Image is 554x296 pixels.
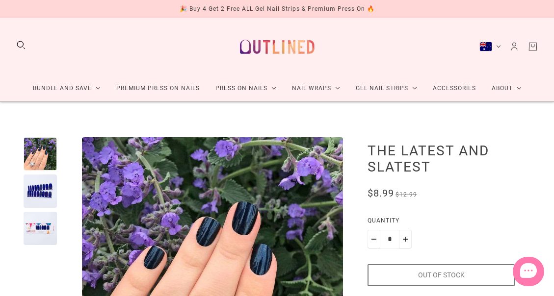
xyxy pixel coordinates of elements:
[368,216,515,230] label: Quantity
[368,142,515,175] h1: The Latest and Slatest
[108,75,208,101] a: Premium Press On Nails
[368,230,380,248] button: Minus
[396,191,417,198] span: $12.99
[284,75,348,101] a: Nail Wraps
[25,75,108,101] a: Bundle and Save
[368,187,394,199] span: $8.99
[16,40,26,50] button: Search
[180,4,375,14] div: 🎉 Buy 4 Get 2 Free ALL Gel Nail Strips & Premium Press On 🔥
[399,230,412,248] button: Plus
[484,75,529,101] a: About
[425,75,484,101] a: Accessories
[234,26,320,68] a: Outlined
[528,41,538,52] a: Cart
[208,75,284,101] a: Press On Nails
[479,42,501,51] button: Australia
[368,264,515,286] button: Out of stock
[509,41,520,52] a: Account
[348,75,425,101] a: Gel Nail Strips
